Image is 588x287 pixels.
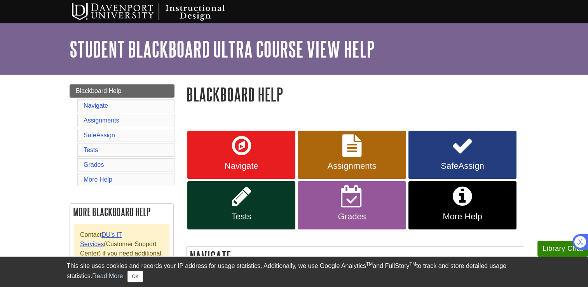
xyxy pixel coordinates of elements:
button: Close [127,271,143,282]
span: SafeAssign [414,161,511,171]
a: Assignments [84,117,119,124]
a: SafeAssign [84,132,115,138]
h2: More Blackboard Help [70,204,173,220]
a: Navigate [84,102,108,109]
a: Grades [84,161,104,168]
sup: TM [410,261,416,267]
a: Assignments [298,131,406,179]
sup: TM [366,261,373,267]
h1: Blackboard Help [186,84,524,104]
span: Blackboard Help [76,87,121,94]
div: Contact (Customer Support Center) if you need additional help. [74,224,169,274]
span: Assignments [304,161,400,171]
span: Tests [193,212,290,222]
span: Navigate [193,161,290,171]
a: Tests [84,147,98,153]
a: Blackboard Help [70,84,174,98]
a: Read More [92,273,123,279]
div: This site uses cookies and records your IP address for usage statistics. Additionally, we use Goo... [67,261,522,282]
span: More Help [414,212,511,222]
h2: Navigate [187,247,524,267]
a: More Help [408,181,516,229]
a: Grades [298,181,406,229]
a: Student Blackboard Ultra Course View Help [70,37,375,61]
a: SafeAssign [408,131,516,179]
img: Davenport University Instructional Design [66,2,252,21]
a: Navigate [187,131,295,179]
a: More Help [84,176,112,183]
a: DU's IT Services [80,231,122,247]
button: Library Chat [537,241,588,257]
a: Tests [187,181,295,229]
span: Grades [304,212,400,222]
